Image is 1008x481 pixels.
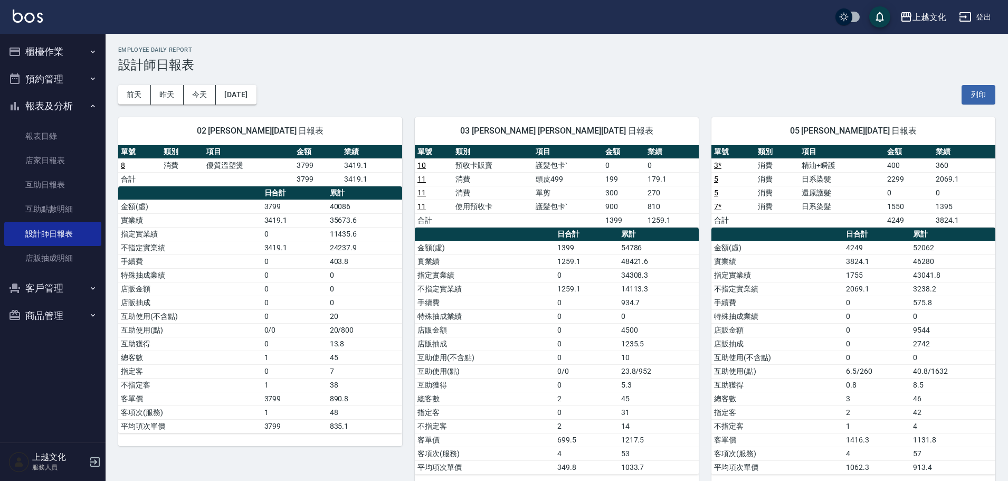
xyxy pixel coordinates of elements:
[4,65,101,93] button: 預約管理
[4,38,101,65] button: 櫃檯作業
[603,200,644,213] td: 900
[910,460,995,474] td: 913.4
[327,200,402,213] td: 40086
[933,158,995,172] td: 360
[118,268,262,282] td: 特殊抽成業績
[327,241,402,254] td: 24237.9
[843,309,910,323] td: 0
[711,309,843,323] td: 特殊抽成業績
[711,213,755,227] td: 合計
[262,323,327,337] td: 0/0
[415,282,555,296] td: 不指定實業績
[341,145,402,159] th: 業績
[453,200,533,213] td: 使用預收卡
[910,268,995,282] td: 43041.8
[415,309,555,323] td: 特殊抽成業績
[619,337,699,351] td: 1235.5
[415,268,555,282] td: 指定實業績
[327,268,402,282] td: 0
[711,351,843,364] td: 互助使用(不含點)
[327,405,402,419] td: 48
[555,254,619,268] td: 1259.1
[415,296,555,309] td: 手續費
[118,172,161,186] td: 合計
[533,186,603,200] td: 單剪
[645,213,699,227] td: 1259.1
[799,145,885,159] th: 項目
[262,337,327,351] td: 0
[910,254,995,268] td: 46280
[910,447,995,460] td: 57
[262,241,327,254] td: 3419.1
[327,364,402,378] td: 7
[711,378,843,392] td: 互助獲得
[896,6,950,28] button: 上越文化
[910,405,995,419] td: 42
[933,172,995,186] td: 2069.1
[885,158,933,172] td: 400
[910,433,995,447] td: 1131.8
[724,126,983,136] span: 05 [PERSON_NAME][DATE] 日報表
[415,145,699,228] table: a dense table
[555,296,619,309] td: 0
[755,186,799,200] td: 消費
[294,145,341,159] th: 金額
[415,405,555,419] td: 指定客
[843,405,910,419] td: 2
[415,433,555,447] td: 客單價
[645,172,699,186] td: 179.1
[555,364,619,378] td: 0/0
[933,186,995,200] td: 0
[327,213,402,227] td: 35673.6
[327,351,402,364] td: 45
[327,419,402,433] td: 835.1
[262,364,327,378] td: 0
[843,447,910,460] td: 4
[415,145,453,159] th: 單號
[327,186,402,200] th: 累計
[131,126,389,136] span: 02 [PERSON_NAME][DATE] 日報表
[118,351,262,364] td: 總客數
[711,392,843,405] td: 總客數
[619,433,699,447] td: 1217.5
[415,351,555,364] td: 互助使用(不含點)
[415,447,555,460] td: 客項次(服務)
[417,161,426,169] a: 10
[262,186,327,200] th: 日合計
[799,158,885,172] td: 精油+瞬護
[4,302,101,329] button: 商品管理
[121,161,125,169] a: 8
[341,172,402,186] td: 3419.1
[161,158,204,172] td: 消費
[262,419,327,433] td: 3799
[645,145,699,159] th: 業績
[417,175,426,183] a: 11
[755,200,799,213] td: 消費
[843,268,910,282] td: 1755
[118,200,262,213] td: 金額(虛)
[843,241,910,254] td: 4249
[32,452,86,463] h5: 上越文化
[645,186,699,200] td: 270
[962,85,995,105] button: 列印
[262,200,327,213] td: 3799
[415,378,555,392] td: 互助獲得
[912,11,946,24] div: 上越文化
[711,145,755,159] th: 單號
[843,433,910,447] td: 1416.3
[843,392,910,405] td: 3
[8,451,30,473] img: Person
[603,145,644,159] th: 金額
[415,364,555,378] td: 互助使用(點)
[118,241,262,254] td: 不指定實業績
[417,202,426,211] a: 11
[262,392,327,405] td: 3799
[885,172,933,186] td: 2299
[341,158,402,172] td: 3419.1
[885,200,933,213] td: 1550
[619,447,699,460] td: 53
[327,254,402,268] td: 403.8
[619,364,699,378] td: 23.8/952
[799,186,885,200] td: 還原護髮
[204,158,294,172] td: 優質溫塑燙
